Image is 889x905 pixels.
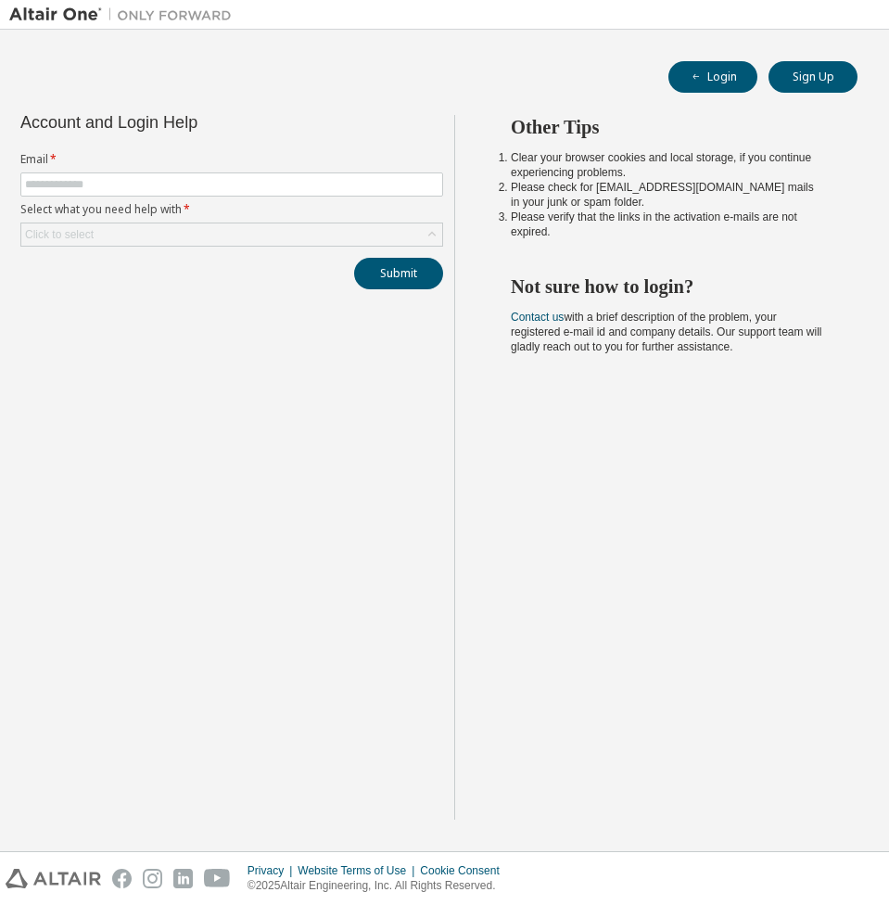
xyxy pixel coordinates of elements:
div: Click to select [25,227,94,242]
li: Clear your browser cookies and local storage, if you continue experiencing problems. [511,150,824,180]
h2: Not sure how to login? [511,274,824,299]
span: with a brief description of the problem, your registered e-mail id and company details. Our suppo... [511,311,821,353]
button: Sign Up [768,61,857,93]
div: Privacy [248,863,298,878]
li: Please verify that the links in the activation e-mails are not expired. [511,210,824,239]
img: linkedin.svg [173,869,193,888]
a: Contact us [511,311,564,324]
li: Please check for [EMAIL_ADDRESS][DOMAIN_NAME] mails in your junk or spam folder. [511,180,824,210]
div: Cookie Consent [420,863,510,878]
label: Email [20,152,443,167]
img: facebook.svg [112,869,132,888]
img: altair_logo.svg [6,869,101,888]
div: Website Terms of Use [298,863,420,878]
div: Click to select [21,223,442,246]
button: Login [668,61,757,93]
p: © 2025 Altair Engineering, Inc. All Rights Reserved. [248,878,511,894]
label: Select what you need help with [20,202,443,217]
button: Submit [354,258,443,289]
h2: Other Tips [511,115,824,139]
div: Account and Login Help [20,115,359,130]
img: instagram.svg [143,869,162,888]
img: youtube.svg [204,869,231,888]
img: Altair One [9,6,241,24]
